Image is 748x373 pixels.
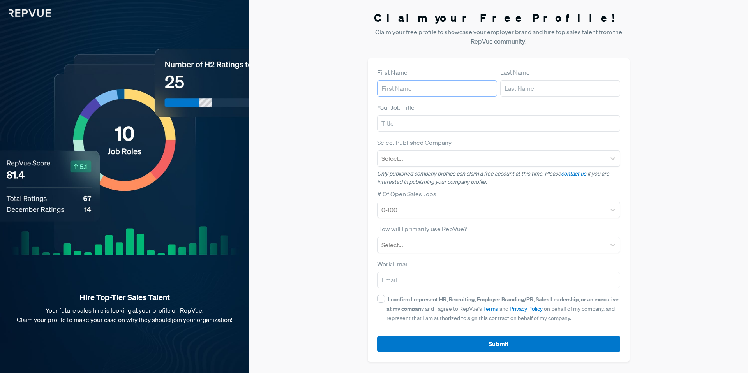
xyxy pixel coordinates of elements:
[377,170,620,186] p: Only published company profiles can claim a free account at this time. Please if you are interest...
[386,296,619,322] span: and I agree to RepVue’s and on behalf of my company, and represent that I am authorized to sign t...
[510,305,543,312] a: Privacy Policy
[377,189,436,199] label: # Of Open Sales Jobs
[377,68,408,77] label: First Name
[377,259,409,269] label: Work Email
[500,68,530,77] label: Last Name
[377,224,467,234] label: How will I primarily use RepVue?
[12,306,237,324] p: Your future sales hire is looking at your profile on RepVue. Claim your profile to make your case...
[483,305,498,312] a: Terms
[386,296,619,312] strong: I confirm I represent HR, Recruiting, Employer Branding/PR, Sales Leadership, or an executive at ...
[12,292,237,303] strong: Hire Top-Tier Sales Talent
[377,115,620,132] input: Title
[377,272,620,288] input: Email
[368,11,630,25] h3: Claim your Free Profile!
[377,80,497,97] input: First Name
[377,336,620,352] button: Submit
[561,170,586,177] a: contact us
[500,80,620,97] input: Last Name
[377,103,415,112] label: Your Job Title
[377,138,452,147] label: Select Published Company
[368,27,630,46] p: Claim your free profile to showcase your employer brand and hire top sales talent from the RepVue...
